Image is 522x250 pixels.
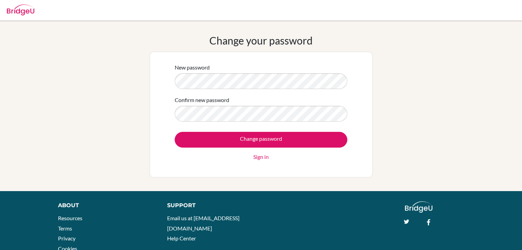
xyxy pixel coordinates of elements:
[209,34,313,47] h1: Change your password
[58,201,152,210] div: About
[175,96,229,104] label: Confirm new password
[58,215,82,221] a: Resources
[175,132,347,148] input: Change password
[167,201,254,210] div: Support
[58,235,76,241] a: Privacy
[175,63,210,72] label: New password
[7,4,34,15] img: Bridge-U
[405,201,433,213] img: logo_white@2x-f4f0deed5e89b7ecb1c2cc34c3e3d731f90f0f143d5ea2071677605dd97b5244.png
[167,235,196,241] a: Help Center
[58,225,72,232] a: Terms
[167,215,240,232] a: Email us at [EMAIL_ADDRESS][DOMAIN_NAME]
[253,153,269,161] a: Sign in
